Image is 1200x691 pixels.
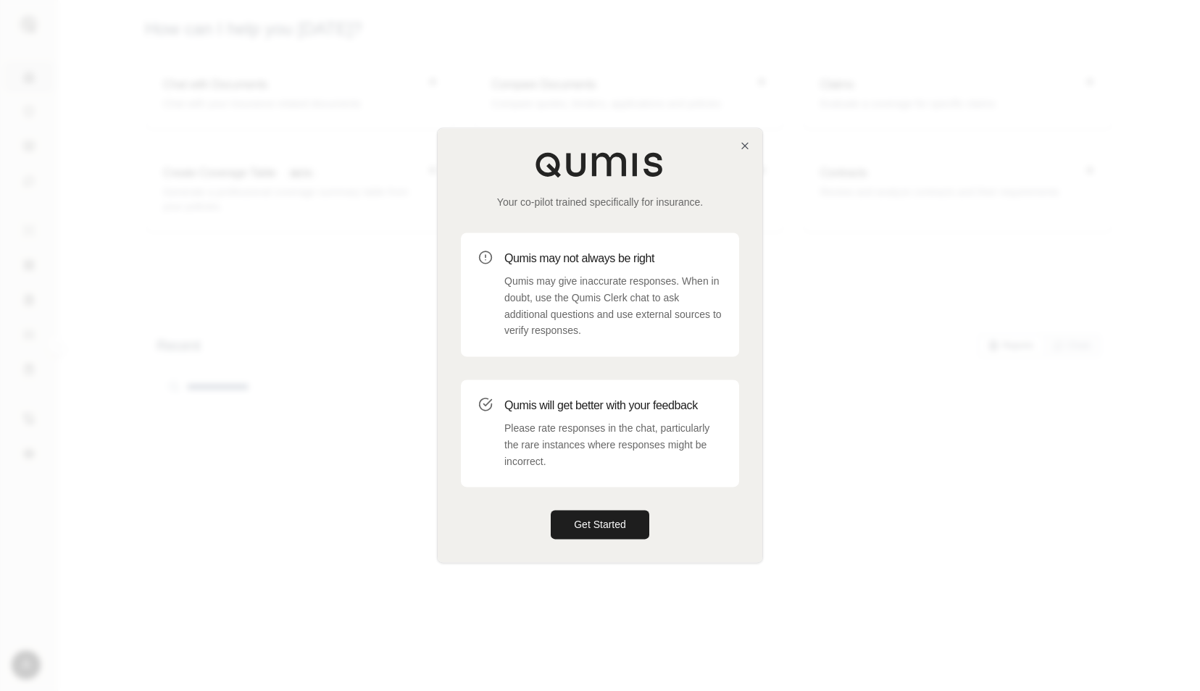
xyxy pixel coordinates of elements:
[551,511,649,540] button: Get Started
[504,420,722,469] p: Please rate responses in the chat, particularly the rare instances where responses might be incor...
[504,273,722,339] p: Qumis may give inaccurate responses. When in doubt, use the Qumis Clerk chat to ask additional qu...
[504,250,722,267] h3: Qumis may not always be right
[461,195,739,209] p: Your co-pilot trained specifically for insurance.
[504,397,722,414] h3: Qumis will get better with your feedback
[535,151,665,177] img: Qumis Logo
